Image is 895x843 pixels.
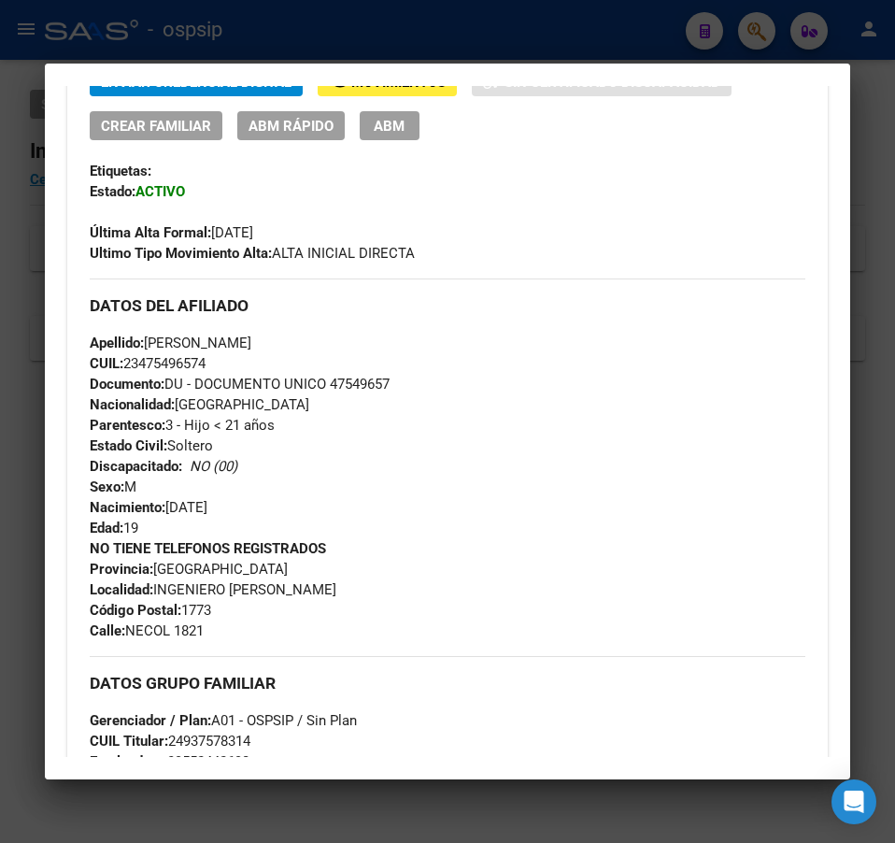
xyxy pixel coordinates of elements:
strong: CUIL: [90,355,123,372]
strong: Calle: [90,622,125,639]
strong: Discapacitado: [90,458,182,475]
span: 24937578314 [90,733,250,750]
span: ALTA INICIAL DIRECTA [90,245,415,262]
strong: Empleador: [90,753,160,770]
strong: Estado: [90,183,135,200]
button: ABM [360,111,419,140]
strong: Provincia: [90,561,153,578]
button: Crear Familiar [90,111,222,140]
span: DU - DOCUMENTO UNICO 47549657 [90,376,390,393]
h3: DATOS DEL AFILIADO [90,295,805,316]
span: Crear Familiar [101,118,211,135]
strong: Gerenciador / Plan: [90,712,211,729]
span: NECOL 1821 [90,622,204,639]
strong: Sexo: [90,479,124,495]
span: 1773 [90,602,211,619]
span: [PERSON_NAME] [90,335,251,351]
span: M [90,479,136,495]
strong: Parentesco: [90,417,165,434]
strong: Nacionalidad: [90,396,175,413]
strong: Código Postal: [90,602,181,619]
strong: CUIL Titular: [90,733,168,750]
strong: Documento: [90,376,164,393]
span: [GEOGRAPHIC_DATA] [90,561,288,578]
div: Open Intercom Messenger [831,779,876,824]
strong: Edad: [90,520,123,536]
span: [GEOGRAPHIC_DATA] [90,396,309,413]
span: 3 - Hijo < 21 años [90,417,275,434]
strong: Estado Civil: [90,437,167,454]
h3: DATOS GRUPO FAMILIAR [90,673,805,693]
span: INGENIERO [PERSON_NAME] [90,581,336,598]
strong: Apellido: [90,335,144,351]
strong: ACTIVO [135,183,185,200]
i: NO (00) [190,458,237,475]
div: 30552442608 [167,751,249,772]
span: [DATE] [90,499,207,516]
span: 19 [90,520,138,536]
span: A01 - OSPSIP / Sin Plan [90,712,357,729]
strong: Localidad: [90,581,153,598]
span: ABM Rápido [249,118,334,135]
span: [DATE] [90,224,253,241]
button: ABM Rápido [237,111,345,140]
strong: Última Alta Formal: [90,224,211,241]
strong: Etiquetas: [90,163,151,179]
span: 23475496574 [90,355,206,372]
span: Soltero [90,437,213,454]
span: ABM [374,118,405,135]
strong: Nacimiento: [90,499,165,516]
strong: NO TIENE TELEFONOS REGISTRADOS [90,540,326,557]
strong: Ultimo Tipo Movimiento Alta: [90,245,272,262]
